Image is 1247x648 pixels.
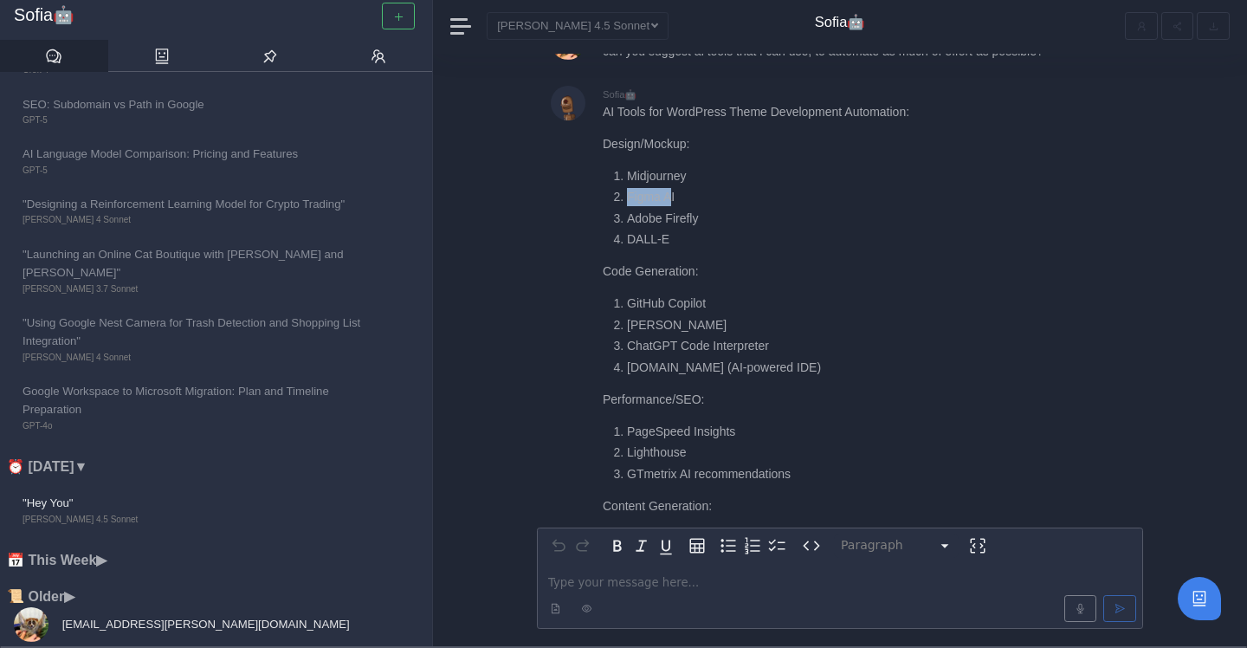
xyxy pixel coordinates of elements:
[603,497,1062,515] p: Content Generation:
[14,5,418,26] a: Sofia🤖
[799,534,824,558] button: Inline code format
[603,262,1062,281] p: Code Generation:
[7,456,432,478] li: ⏰ [DATE] ▼
[23,213,371,227] span: [PERSON_NAME] 4 Sonnet
[627,423,1062,441] li: PageSpeed Insights
[654,534,678,558] button: Underline
[605,534,630,558] button: Bold
[627,465,1062,483] li: GTmetrix AI recommendations
[23,314,371,351] span: "Using Google Nest Camera for Trash Detection and Shopping List Integration"
[627,359,1062,377] li: [DOMAIN_NAME] (AI-powered IDE)
[7,586,432,608] li: 📜 Older ▶
[603,86,1143,103] div: Sofia🤖
[627,316,1062,334] li: [PERSON_NAME]
[627,167,1062,185] li: Midjourney
[23,382,371,419] span: Google Workspace to Microsoft Migration: Plan and Timeline Preparation
[603,391,1062,409] p: Performance/SEO:
[538,563,1142,628] div: editable markdown
[23,95,371,113] span: SEO: Subdomain vs Path in Google
[59,618,350,631] span: [EMAIL_ADDRESS][PERSON_NAME][DOMAIN_NAME]
[815,14,866,31] h4: Sofia🤖
[834,534,959,558] button: Block type
[716,534,789,558] div: toggle group
[627,337,1062,355] li: ChatGPT Code Interpreter
[23,195,371,213] span: "Designing a Reinforcement Learning Model for Crypto Trading"
[23,419,371,433] span: GPT-4o
[630,534,654,558] button: Italic
[23,245,371,282] span: "Launching an Online Cat Boutique with [PERSON_NAME] and [PERSON_NAME]"
[765,534,789,558] button: Check list
[603,135,1062,153] p: Design/Mockup:
[627,295,1062,313] li: GitHub Copilot
[23,494,371,512] span: "Hey You"
[23,351,371,365] span: [PERSON_NAME] 4 Sonnet
[7,549,432,572] li: 📅 This Week ▶
[627,210,1062,228] li: Adobe Firefly
[627,444,1062,462] li: Lighthouse
[23,164,371,178] span: GPT-5
[740,534,765,558] button: Numbered list
[627,230,1062,249] li: DALL-E
[23,513,371,527] span: [PERSON_NAME] 4.5 Sonnet
[23,145,371,163] span: AI Language Model Comparison: Pricing and Features
[23,113,371,127] span: GPT-5
[23,282,371,296] span: [PERSON_NAME] 3.7 Sonnet
[603,103,1062,121] p: AI Tools for WordPress Theme Development Automation:
[716,534,740,558] button: Bulleted list
[627,188,1062,206] li: Figma AI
